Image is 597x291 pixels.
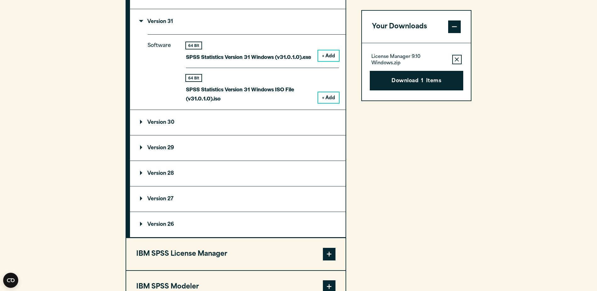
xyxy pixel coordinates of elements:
[130,9,346,237] div: IBM SPSS Statistics
[318,50,339,61] button: + Add
[130,135,346,161] summary: Version 29
[421,77,423,85] span: 1
[371,54,447,66] p: License Manager 9.10 Windows.zip
[140,171,174,176] p: Version 28
[140,19,173,24] p: Version 31
[130,186,346,212] summary: Version 27
[318,92,339,103] button: + Add
[3,273,18,288] div: CookieBot Widget Contents
[362,43,471,100] div: Your Downloads
[126,238,346,270] button: IBM SPSS License Manager
[140,222,174,227] p: Version 26
[140,145,174,151] p: Version 29
[140,197,173,202] p: Version 27
[370,71,463,90] button: Download1Items
[130,9,346,34] summary: Version 31
[186,85,313,103] p: SPSS Statistics Version 31 Windows ISO File (v31.0.1.0).iso
[186,42,201,49] div: 64 Bit
[140,120,174,125] p: Version 30
[130,110,346,135] summary: Version 30
[362,11,471,43] button: Your Downloads
[130,212,346,237] summary: Version 26
[186,52,311,61] p: SPSS Statistics Version 31 Windows (v31.0.1.0).exe
[186,75,201,81] div: 64 Bit
[3,273,18,288] svg: CookieBot Widget Icon
[3,273,18,288] button: Open CMP widget
[130,161,346,186] summary: Version 28
[148,41,176,98] p: Software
